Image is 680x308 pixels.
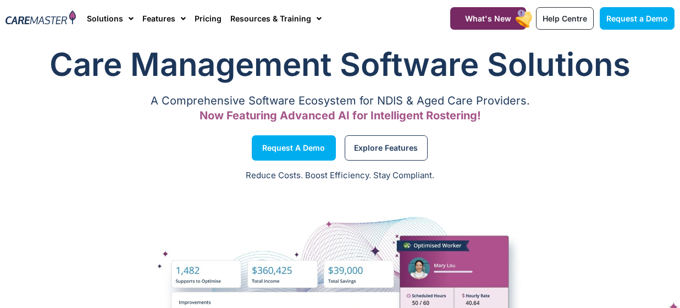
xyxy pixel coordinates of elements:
a: Help Centre [536,7,594,30]
p: A Comprehensive Software Ecosystem for NDIS & Aged Care Providers. [5,97,675,105]
h1: Care Management Software Solutions [5,42,675,86]
p: Reduce Costs. Boost Efficiency. Stay Compliant. [7,169,673,182]
span: Explore Features [354,145,418,151]
a: Request a Demo [600,7,675,30]
a: Explore Features [345,135,428,161]
span: What's New [465,14,511,23]
span: Now Featuring Advanced AI for Intelligent Rostering! [200,109,481,122]
span: Request a Demo [606,14,668,23]
span: Request a Demo [262,145,325,151]
img: CareMaster Logo [5,10,76,26]
a: Request a Demo [252,135,336,161]
span: Help Centre [543,14,587,23]
a: What's New [450,7,526,30]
